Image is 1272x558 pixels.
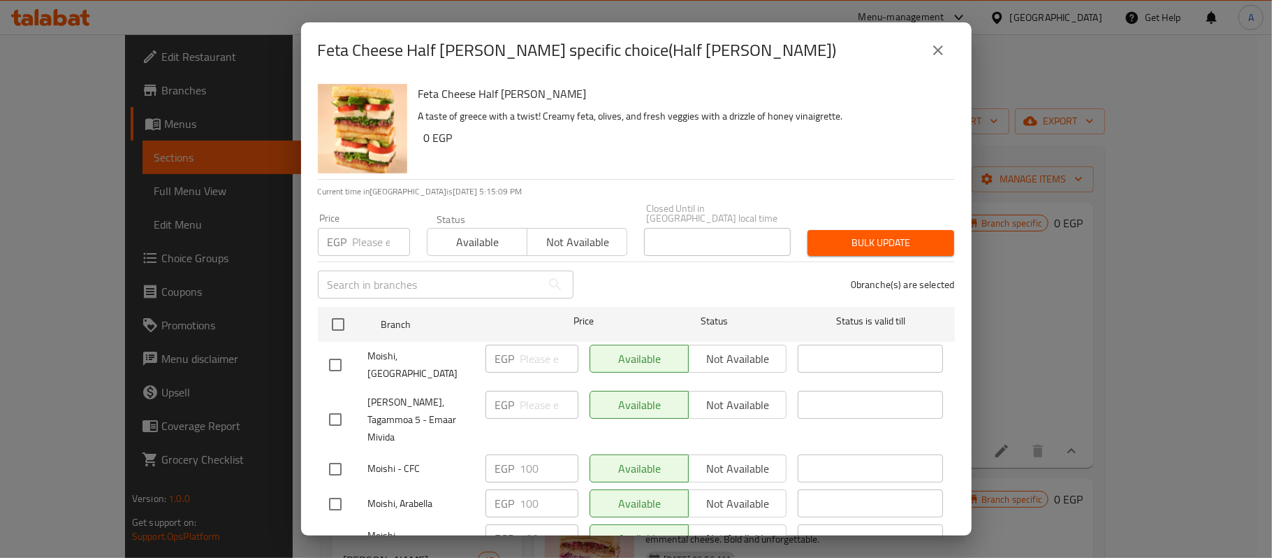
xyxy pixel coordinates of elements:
span: Bulk update [819,234,943,252]
p: 0 branche(s) are selected [851,278,955,292]
p: Current time in [GEOGRAPHIC_DATA] is [DATE] 5:15:09 PM [318,185,955,198]
input: Please enter price [353,228,410,256]
p: EGP [495,460,515,477]
input: Search in branches [318,271,541,299]
p: EGP [495,396,515,413]
span: Not available [533,232,622,252]
input: Please enter price [520,345,578,373]
p: EGP [328,234,347,250]
p: EGP [495,495,515,512]
p: EGP [495,530,515,547]
h2: Feta Cheese Half [PERSON_NAME] specific choice(Half [PERSON_NAME]) [318,39,837,62]
h6: 0 EGP [424,128,944,148]
button: close [921,34,955,67]
input: Please enter price [520,391,578,419]
button: Available [427,228,527,256]
h6: Feta Cheese Half [PERSON_NAME] [418,84,944,103]
span: Branch [381,316,526,334]
span: Moishi, [GEOGRAPHIC_DATA] [368,348,474,382]
span: Status [641,313,787,330]
p: EGP [495,350,515,367]
span: Available [433,232,522,252]
input: Please enter price [520,455,578,482]
span: Price [537,313,630,330]
p: A taste of greece with a twist! Creamy feta, olives, and fresh veggies with a drizzle of honey vi... [418,108,944,125]
input: Please enter price [520,524,578,552]
button: Not available [527,228,627,256]
span: Status is valid till [798,313,943,330]
button: Bulk update [807,230,954,256]
input: Please enter price [520,489,578,517]
span: Moishi - CFC [368,460,474,478]
span: [PERSON_NAME], Tagammoa 5 - Emaar Mivida [368,394,474,446]
span: Moishi, Arabella [368,495,474,513]
img: Feta Cheese Half Sando [318,84,407,173]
